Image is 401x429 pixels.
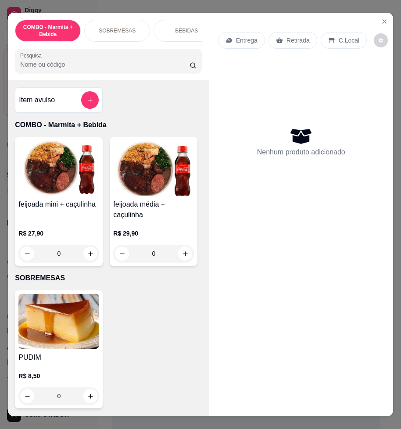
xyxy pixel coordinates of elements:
[339,36,359,45] p: C.Local
[20,389,34,403] button: decrease-product-quantity
[18,372,99,380] p: R$ 8,50
[20,52,45,59] label: Pesquisa
[19,95,55,105] h4: Item avulso
[18,199,99,210] h4: feijoada mini + caçulinha
[18,352,99,363] h4: PUDIM
[18,141,99,196] img: product-image
[18,294,99,349] img: product-image
[113,141,194,196] img: product-image
[18,229,99,238] p: R$ 27,90
[15,415,201,426] p: BEBIDAS
[20,60,190,69] input: Pesquisa
[113,229,194,238] p: R$ 29,90
[22,24,73,38] p: COMBO - Marmita + Bebida
[113,199,194,220] h4: feijoada média + caçulinha
[257,147,345,157] p: Nenhum produto adicionado
[99,27,136,34] p: SOBREMESAS
[15,273,201,283] p: SOBREMESAS
[374,33,388,47] button: decrease-product-quantity
[81,91,99,109] button: add-separate-item
[286,36,310,45] p: Retirada
[15,120,201,130] p: COMBO - Marmita + Bebida
[175,27,198,34] p: BEBIDAS
[377,14,391,29] button: Close
[236,36,258,45] p: Entrega
[83,389,97,403] button: increase-product-quantity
